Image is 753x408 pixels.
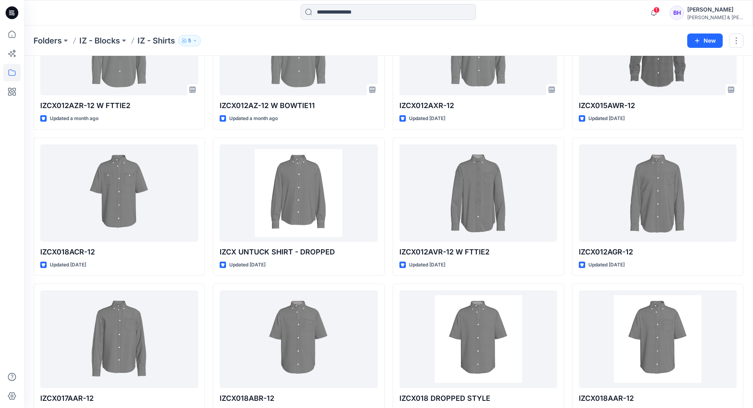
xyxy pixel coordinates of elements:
[138,35,175,46] p: IZ - Shirts
[579,100,737,111] p: IZCX015AWR-12
[188,36,191,45] p: 5
[579,246,737,258] p: IZCX012AGR-12
[40,393,198,404] p: IZCX017AAR-12
[399,290,557,388] a: IZCX018 DROPPED STYLE
[687,34,723,48] button: New
[229,114,278,123] p: Updated a month ago
[579,290,737,388] a: IZCX018AAR-12
[579,393,737,404] p: IZCX018AAR-12
[220,290,377,388] a: IZCX018ABR-12
[50,114,98,123] p: Updated a month ago
[687,14,743,20] div: [PERSON_NAME] & [PERSON_NAME]
[579,144,737,242] a: IZCX012AGR-12
[653,7,660,13] span: 1
[220,144,377,242] a: IZCX UNTUCK SHIRT - DROPPED
[588,261,625,269] p: Updated [DATE]
[399,144,557,242] a: IZCX012AVR-12 W FTTIE2
[40,100,198,111] p: IZCX012AZR-12 W FTTIE2
[220,100,377,111] p: IZCX012AZ-12 W BOWTIE11
[220,393,377,404] p: IZCX018ABR-12
[399,100,557,111] p: IZCX012AXR-12
[409,114,445,123] p: Updated [DATE]
[220,246,377,258] p: IZCX UNTUCK SHIRT - DROPPED
[399,246,557,258] p: IZCX012AVR-12 W FTTIE2
[178,35,201,46] button: 5
[33,35,62,46] a: Folders
[40,144,198,242] a: IZCX018ACR-12
[50,261,86,269] p: Updated [DATE]
[687,5,743,14] div: [PERSON_NAME]
[670,6,684,20] div: BH
[40,290,198,388] a: IZCX017AAR-12
[79,35,120,46] a: IZ - Blocks
[40,246,198,258] p: IZCX018ACR-12
[399,393,557,404] p: IZCX018 DROPPED STYLE
[229,261,265,269] p: Updated [DATE]
[588,114,625,123] p: Updated [DATE]
[409,261,445,269] p: Updated [DATE]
